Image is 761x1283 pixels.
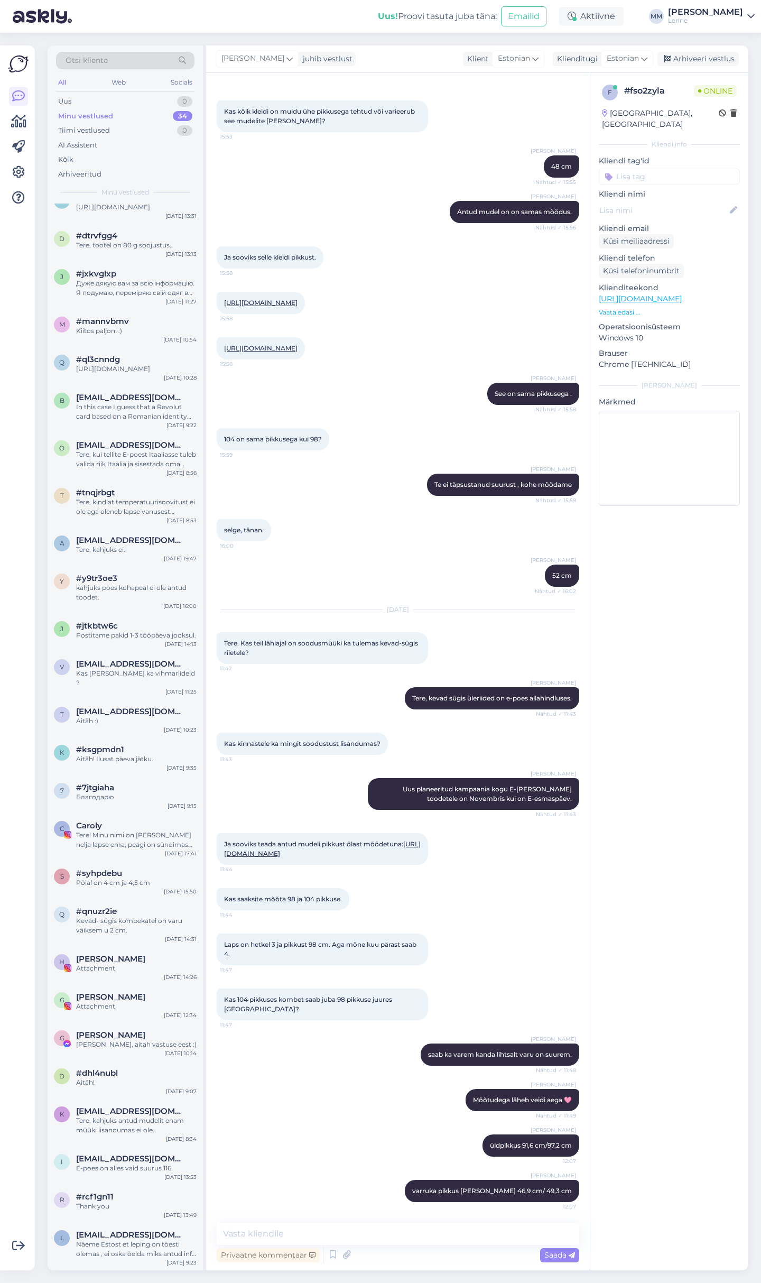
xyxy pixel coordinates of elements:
span: Tere. Kas teil lähiajal on soodusmüüki ka tulemas kevad-sügis riietele? [224,639,420,657]
div: [DATE] 11:27 [165,298,197,306]
a: [URL][DOMAIN_NAME] [224,299,298,307]
span: j [60,273,63,281]
span: 48 cm [551,162,572,170]
span: [PERSON_NAME] [531,1081,576,1088]
div: MM [649,9,664,24]
div: [DATE] 10:23 [164,726,197,734]
div: Näeme Estost et leping on tòesti olemas , ei oska öelda miks antud info meie süsteemi ei jòudnud.... [76,1240,197,1259]
span: 15:58 [220,269,259,277]
div: Tere, tootel on 80 g soojustus. [76,241,197,250]
span: Kas kinnastele ka mingit soodustust lisandumas? [224,740,380,747]
span: Ja sooviks selle kleidi pikkust. [224,253,316,261]
div: Tere, kahjuks ei. [76,545,197,555]
div: [DATE] 9:23 [166,1259,197,1267]
span: Nähtud ✓ 16:02 [535,587,576,595]
div: [DATE] 10:14 [164,1049,197,1057]
div: Kevad- sügis kombekatel on varu väiksem u 2 cm. [76,916,197,935]
span: Grete Kaare [76,1030,145,1040]
span: saab ka varem kanda lihtsalt varu on suurem. [428,1050,572,1058]
span: 52 cm [552,571,572,579]
span: d [59,235,64,243]
span: [PERSON_NAME] [531,1035,576,1043]
span: #dhl4nubl [76,1068,118,1078]
div: Proovi tasuta juba täna: [378,10,497,23]
div: [DATE] 14:31 [165,935,197,943]
span: Laps on hetkel 3 ja pikkust 98 cm. Aga mõne kuu pärast saab 4. [224,940,418,958]
span: j [60,625,63,633]
span: m [59,320,65,328]
span: #7jtgiaha [76,783,114,792]
span: [PERSON_NAME] [531,556,576,564]
span: 11:44 [220,865,259,873]
div: Kas [PERSON_NAME] ka vihmariideid ? [76,669,197,688]
div: Web [109,76,128,89]
div: [DATE] 8:34 [166,1135,197,1143]
div: Lenne [668,16,743,25]
p: Brauser [599,348,740,359]
div: kahjuks poes kohapeal ei ole antud toodet. [76,583,197,602]
div: Klient [463,53,489,64]
div: Arhiveeri vestlus [657,52,739,66]
span: inita111@inbox.lv [76,1154,186,1164]
div: [DATE] 9:35 [166,764,197,772]
span: [PERSON_NAME] [221,53,284,64]
span: Nähtud ✓ 11:43 [536,710,576,718]
span: t [60,710,64,718]
div: [URL][DOMAIN_NAME] [76,202,197,212]
span: 16:00 [220,542,259,550]
div: [DATE] 8:53 [166,516,197,524]
p: Klienditeekond [599,282,740,293]
div: Attachment [76,964,197,973]
span: Nähtud ✓ 15:59 [535,496,576,504]
div: Attachment [76,1002,197,1011]
span: Nähtud ✓ 15:55 [535,178,576,186]
span: [PERSON_NAME] [531,374,576,382]
div: [URL][DOMAIN_NAME] [76,364,197,374]
span: Te ei täpsustanud suurust , kohe mõõdame [434,481,572,488]
a: [URL][DOMAIN_NAME] [599,294,682,303]
span: l [60,1234,64,1242]
span: 12:07 [536,1203,576,1211]
span: Nähtud ✓ 11:43 [536,810,576,818]
span: d [59,1072,64,1080]
span: G [60,996,64,1004]
b: Uus! [378,11,398,21]
span: üldpikkus 91,6 cm/97,2 cm [490,1141,572,1149]
span: See on sama pikkusega . [495,390,572,398]
div: Thank you [76,1202,197,1211]
span: 15:58 [220,360,259,368]
div: 34 [173,111,192,122]
span: a [60,539,64,547]
div: [DATE] 14:13 [165,640,197,648]
div: [DATE] 14:26 [164,973,197,981]
span: O [59,444,64,452]
div: Tere, kahjuks antud mudelit enam müüki lisandumas ei ole. [76,1116,197,1135]
div: Kõik [58,154,73,165]
div: Küsi meiliaadressi [599,234,674,248]
div: Postitame pakid 1-3 tööpäeva jooksul. [76,631,197,640]
span: q [59,358,64,366]
span: #ql3cnndg [76,355,120,364]
span: #mannvbmv [76,317,129,326]
span: Kas kõik kleidi on muidu ühe pikkusega tehtud või varieerub see mudelite [PERSON_NAME]? [224,107,416,125]
span: botnariuc.i@gmail.com [76,393,186,402]
div: Küsi telefoninumbrit [599,264,684,278]
div: 0 [177,96,192,107]
span: #syhpdebu [76,869,122,878]
span: Nähtud ✓ 15:58 [535,405,576,413]
span: 7 [60,787,64,795]
span: [PERSON_NAME] [531,1171,576,1179]
span: C [60,825,64,833]
div: Arhiveeritud [58,169,101,180]
div: [DATE] 11:25 [165,688,197,696]
div: AI Assistent [58,140,97,151]
span: Caroly [76,821,102,830]
div: [DATE] 10:54 [163,336,197,344]
span: Kas 104 pikkuses kombet saab juba 98 pikkuse juures [GEOGRAPHIC_DATA]? [224,995,394,1013]
span: 15:53 [220,133,259,141]
div: 0 [177,125,192,136]
span: varruka pikkus [PERSON_NAME] 46,9 cm/ 49,3 cm [412,1187,572,1195]
span: 11:47 [220,966,259,974]
div: [DATE] 13:49 [164,1211,197,1219]
span: [PERSON_NAME] [531,147,576,155]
